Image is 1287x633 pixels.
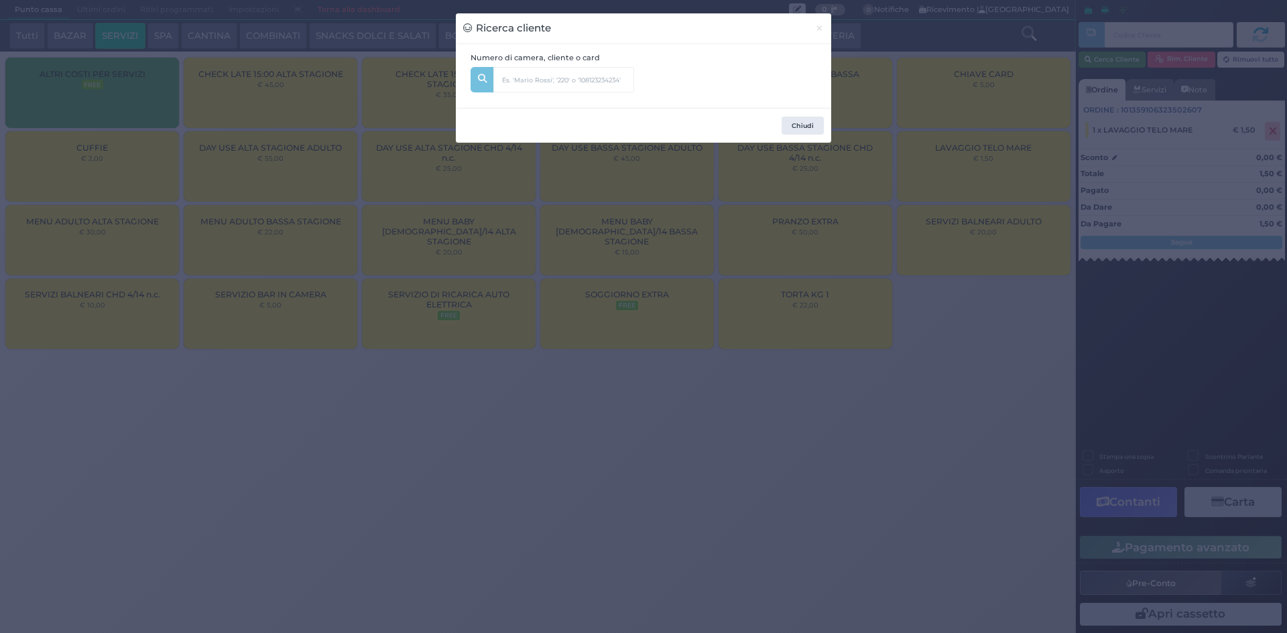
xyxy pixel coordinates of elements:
h3: Ricerca cliente [463,21,551,36]
label: Numero di camera, cliente o card [471,52,600,64]
input: Es. 'Mario Rossi', '220' o '108123234234' [493,67,634,92]
button: Chiudi [782,117,824,135]
button: Chiudi [808,13,831,44]
span: × [815,21,824,36]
